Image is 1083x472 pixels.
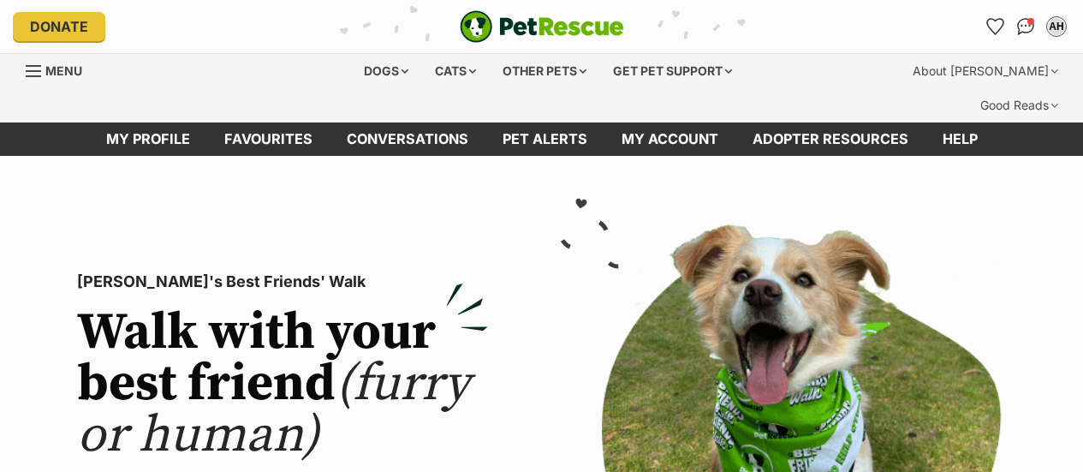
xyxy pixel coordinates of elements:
div: About [PERSON_NAME] [901,54,1070,88]
a: Adopter resources [735,122,925,156]
div: Get pet support [601,54,744,88]
div: Other pets [491,54,598,88]
div: Dogs [352,54,420,88]
div: Cats [423,54,488,88]
a: My account [604,122,735,156]
a: Help [925,122,995,156]
p: [PERSON_NAME]'s Best Friends' Walk [77,270,488,294]
span: Menu [45,63,82,78]
a: My profile [89,122,207,156]
a: PetRescue [460,10,624,43]
button: My account [1043,13,1070,40]
div: AH [1048,18,1065,35]
a: Menu [26,54,94,85]
a: Conversations [1012,13,1039,40]
a: Pet alerts [485,122,604,156]
span: (furry or human) [77,352,470,468]
a: Favourites [207,122,330,156]
ul: Account quick links [981,13,1070,40]
img: chat-41dd97257d64d25036548639549fe6c8038ab92f7586957e7f3b1b290dea8141.svg [1017,18,1035,35]
img: logo-e224e6f780fb5917bec1dbf3a21bbac754714ae5b6737aabdf751b685950b380.svg [460,10,624,43]
div: Good Reads [968,88,1070,122]
h2: Walk with your best friend [77,308,488,462]
a: Donate [13,12,105,41]
a: Favourites [981,13,1009,40]
a: conversations [330,122,485,156]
